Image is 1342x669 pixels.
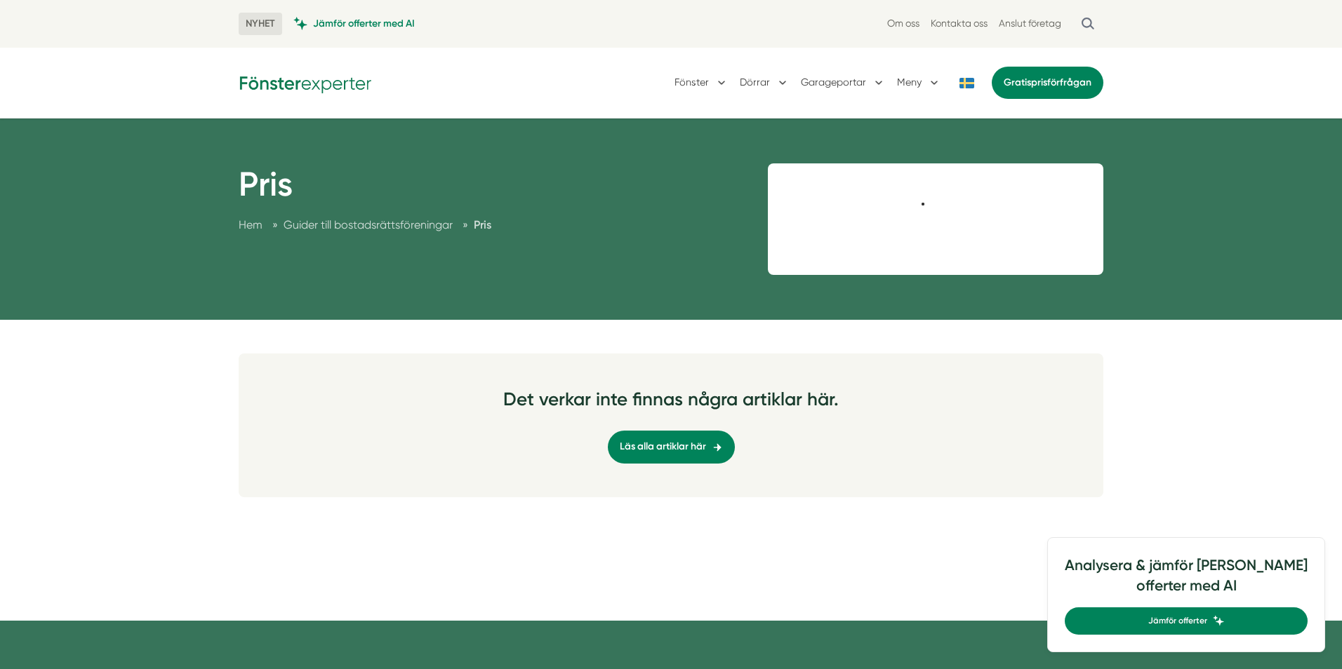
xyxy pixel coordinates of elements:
a: Pris [474,218,491,231]
span: Gratis [1004,76,1031,88]
span: Jämför offerter [1148,614,1207,628]
button: Öppna sök [1072,11,1103,36]
span: Guider till bostadsrättsföreningar [284,218,453,231]
span: Jämför offerter med AI [313,17,415,30]
button: Dörrar [740,65,790,101]
span: NYHET [239,13,282,35]
h1: Pris [239,164,491,216]
a: Jämför offerter med AI [293,17,415,30]
a: Jämför offerter [1065,607,1308,635]
a: Anslut företag [999,17,1061,30]
button: Meny [897,65,941,101]
a: Läs alla artiklar här [608,431,735,463]
nav: Breadcrumb [239,216,491,234]
a: Om oss [887,17,919,30]
button: Fönster [675,65,729,101]
h3: Det verkar inte finnas några artiklar här. [250,387,1092,419]
span: » [272,216,278,234]
a: Kontakta oss [931,17,988,30]
button: Garageportar [801,65,886,101]
a: Hem [239,218,263,231]
h4: Analysera & jämför [PERSON_NAME] offerter med AI [1065,555,1308,607]
a: Guider till bostadsrättsföreningar [284,218,456,231]
span: » [463,216,468,234]
span: Läs alla artiklar här [620,439,706,454]
img: Fönsterexperter Logotyp [239,72,372,93]
a: Gratisprisförfrågan [992,67,1103,99]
